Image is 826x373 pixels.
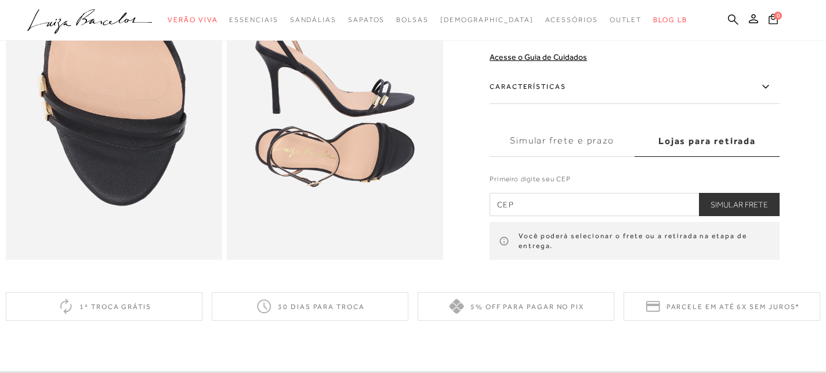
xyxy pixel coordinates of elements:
a: categoryNavScreenReaderText [229,9,278,31]
span: Bolsas [396,16,429,24]
span: Sapatos [348,16,385,24]
div: Você poderá selecionar o frete ou a retirada na etapa de entrega. [490,221,780,260]
span: Outlet [610,16,642,24]
a: Acesse o Guia de Cuidados [490,52,587,61]
div: 5% off para pagar no PIX [418,292,614,321]
a: noSubCategoriesText [440,9,534,31]
span: 0 [774,12,782,20]
a: categoryNavScreenReaderText [610,9,642,31]
div: Parcele em até 6x sem juros* [624,292,820,321]
div: 1ª troca grátis [6,292,202,321]
label: Simular frete e prazo [490,125,635,156]
label: Lojas para retirada [635,125,780,156]
span: Sandálias [290,16,336,24]
a: categoryNavScreenReaderText [545,9,598,31]
a: BLOG LB [653,9,687,31]
button: Simular Frete [699,192,780,216]
input: CEP [490,192,780,216]
div: 30 dias para troca [212,292,408,321]
a: categoryNavScreenReaderText [348,9,385,31]
span: Verão Viva [168,16,218,24]
label: Características [490,70,780,103]
span: BLOG LB [653,16,687,24]
span: Acessórios [545,16,598,24]
a: categoryNavScreenReaderText [168,9,218,31]
a: categoryNavScreenReaderText [396,9,429,31]
span: [DEMOGRAPHIC_DATA] [440,16,534,24]
span: Essenciais [229,16,278,24]
button: 0 [765,13,781,28]
label: Primeiro digite seu CEP [490,173,780,189]
a: categoryNavScreenReaderText [290,9,336,31]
